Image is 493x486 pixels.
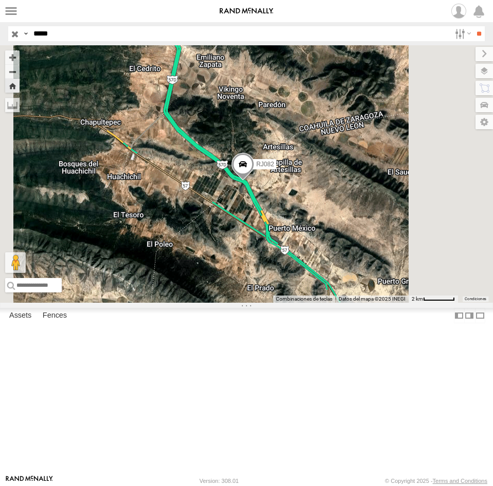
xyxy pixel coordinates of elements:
[465,297,486,301] a: Condiciones (se abre en una nueva pestaña)
[220,8,273,15] img: rand-logo.svg
[256,161,274,168] span: RJ082
[5,98,20,112] label: Measure
[5,50,20,64] button: Zoom in
[5,64,20,79] button: Zoom out
[412,296,423,302] span: 2 km
[454,308,464,323] label: Dock Summary Table to the Left
[451,26,473,41] label: Search Filter Options
[433,478,487,484] a: Terms and Conditions
[5,79,20,93] button: Zoom Home
[5,252,26,273] button: Arrastra el hombrecito naranja al mapa para abrir Street View
[22,26,30,41] label: Search Query
[475,308,485,323] label: Hide Summary Table
[38,308,72,323] label: Fences
[464,308,474,323] label: Dock Summary Table to the Right
[6,476,53,486] a: Visit our Website
[476,115,493,129] label: Map Settings
[4,308,37,323] label: Assets
[339,296,406,302] span: Datos del mapa ©2025 INEGI
[409,296,458,303] button: Escala del mapa: 2 km por 58 píxeles
[276,296,332,303] button: Combinaciones de teclas
[200,478,239,484] div: Version: 308.01
[385,478,487,484] div: © Copyright 2025 -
